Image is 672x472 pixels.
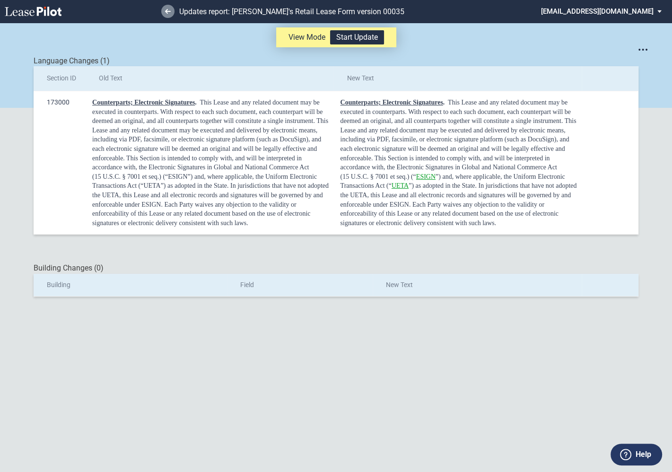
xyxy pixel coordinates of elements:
button: Help [611,444,662,465]
span: U.S.C. [351,173,369,180]
button: Open options menu [635,42,650,57]
span: § [370,173,374,180]
div: View Mode [276,27,396,47]
span: 173000 [47,91,70,114]
div: Language Changes (1) [34,56,638,66]
div: Building Changes (0) [34,263,638,273]
span: ESIGN [416,173,436,180]
span: . [195,99,197,106]
span: Counterparts; Electronic Signatures [340,99,443,106]
button: Start Update [330,30,384,44]
span: This Lease and any related document may be executed in counterparts. With respect to each such do... [92,99,330,180]
span: . [443,99,445,106]
span: This Lease and any related document may be executed in counterparts. With respect to each such do... [340,99,577,180]
th: New Text [373,274,582,297]
label: Help [636,448,651,461]
th: Old Text [86,66,333,91]
th: Field [227,274,373,297]
span: 7001 et seq.) (“ ”) and, where applicable, the Uniform Electronic Transactions Act (“ ”) as adopt... [340,173,578,227]
th: New Text [333,66,581,91]
span: UETA [392,182,409,189]
span: 7001 et seq.) (“ESIGN”) and, where applicable, the Uniform Electronic Transactions Act (“UETA”) a... [92,173,330,227]
span: U.S.C. [103,173,121,180]
th: Section ID [34,66,86,91]
th: Building [34,274,227,297]
span: Counterparts; Electronic Signatures [92,99,195,106]
span: § [122,173,125,180]
span: Updates report: [PERSON_NAME]'s Retail Lease Form version 00035 [179,7,404,16]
